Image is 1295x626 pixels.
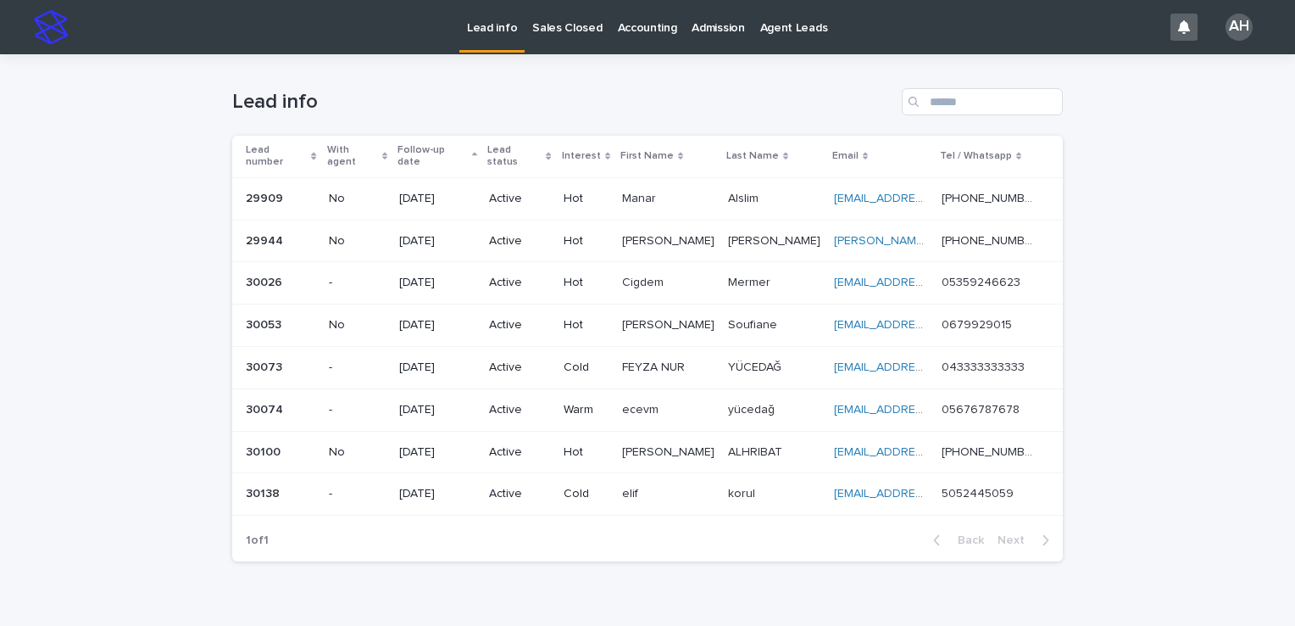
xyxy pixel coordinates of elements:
p: Cold [564,361,609,375]
p: [DATE] [399,445,475,460]
span: Back [948,534,984,546]
p: +20 106 379 8056 [942,231,1039,249]
tr: 3007430074 -[DATE]ActiveWarmecevmecevm yücedağyücedağ [EMAIL_ADDRESS][DOMAIN_NAME] 05676787678056... [232,388,1063,431]
p: [PHONE_NUMBER] [942,442,1039,460]
p: Hot [564,445,609,460]
input: Search [902,88,1063,115]
p: Follow-up date [397,141,467,172]
p: No [329,234,386,249]
p: [DATE] [399,487,475,501]
p: Hot [564,192,609,206]
p: No [329,318,386,333]
tr: 3007330073 -[DATE]ActiveColdFEYZA NURFEYZA NUR YÜCEDAĞYÜCEDAĞ [EMAIL_ADDRESS][DOMAIN_NAME] 043333... [232,346,1063,388]
tr: 3010030100 No[DATE]ActiveHot[PERSON_NAME][PERSON_NAME] ALHRIBATALHRIBAT [EMAIL_ADDRESS][DOMAIN_NA... [232,431,1063,473]
p: Tel / Whatsapp [940,147,1012,165]
p: Active [489,403,550,417]
p: Active [489,361,550,375]
button: Back [920,533,991,548]
a: [EMAIL_ADDRESS][DOMAIN_NAME] [834,319,1025,331]
a: [EMAIL_ADDRESS][DOMAIN_NAME] [834,404,1025,416]
p: No [329,192,386,206]
p: 30138 [246,483,283,501]
p: Soufiane [728,315,781,333]
p: Lead status [487,141,542,172]
p: 043333333333 [942,357,1028,375]
p: Alslim [728,188,762,206]
p: Active [489,192,550,206]
p: [PERSON_NAME] [728,231,824,249]
a: [EMAIL_ADDRESS][DOMAIN_NAME] [834,361,1025,373]
p: Mermer [728,272,774,290]
p: No [329,445,386,460]
p: 05359246623 [942,272,1024,290]
p: Hot [564,234,609,249]
a: [EMAIL_ADDRESS][DOMAIN_NAME] [834,446,1025,458]
p: Manar [622,188,659,206]
p: 05676787678 [942,400,1023,417]
p: 29909 [246,188,286,206]
span: Next [998,534,1035,546]
p: FEYZA NUR [622,357,688,375]
p: Last Name [726,147,779,165]
p: [DATE] [399,276,475,290]
p: [DATE] [399,192,475,206]
p: [DATE] [399,403,475,417]
h1: Lead info [232,90,895,115]
p: Cold [564,487,609,501]
p: [DATE] [399,318,475,333]
p: [PHONE_NUMBER] [942,188,1039,206]
p: [PERSON_NAME] [622,315,718,333]
p: [DATE] [399,234,475,249]
p: [DATE] [399,361,475,375]
p: Active [489,487,550,501]
p: yücedağ [728,400,778,417]
a: [EMAIL_ADDRESS][DOMAIN_NAME] [834,193,1025,204]
p: Cigdem [622,272,667,290]
p: ecevm [622,400,662,417]
p: 30100 [246,442,284,460]
tr: 3013830138 -[DATE]ActiveColdelifelif korulkorul [EMAIL_ADDRESS][DOMAIN_NAME] 50524450595052445059 [232,473,1063,516]
img: stacker-logo-s-only.png [34,10,68,44]
p: Active [489,445,550,460]
p: 1 of 1 [232,520,282,562]
p: - [329,487,386,501]
p: Email [832,147,859,165]
p: - [329,403,386,417]
tr: 2994429944 No[DATE]ActiveHot[PERSON_NAME][PERSON_NAME] [PERSON_NAME][PERSON_NAME] [PERSON_NAME][E... [232,220,1063,262]
p: elif [622,483,642,501]
p: [PERSON_NAME] [622,231,718,249]
p: Warm [564,403,609,417]
p: Active [489,318,550,333]
p: ALHRIBAT [728,442,786,460]
p: 5052445059 [942,483,1017,501]
p: [PERSON_NAME] [622,442,718,460]
button: Next [991,533,1063,548]
p: - [329,361,386,375]
p: First Name [620,147,674,165]
p: Hot [564,276,609,290]
p: Interest [562,147,601,165]
p: With agent [327,141,379,172]
a: [EMAIL_ADDRESS][DOMAIN_NAME] [834,277,1025,288]
tr: 3005330053 No[DATE]ActiveHot[PERSON_NAME][PERSON_NAME] SoufianeSoufiane [EMAIL_ADDRESS][DOMAIN_NA... [232,305,1063,347]
p: - [329,276,386,290]
tr: 2990929909 No[DATE]ActiveHotManarManar AlslimAlslim [EMAIL_ADDRESS][DOMAIN_NAME] [PHONE_NUMBER][P... [232,177,1063,220]
p: 30074 [246,400,286,417]
tr: 3002630026 -[DATE]ActiveHotCigdemCigdem MermerMermer [EMAIL_ADDRESS][DOMAIN_NAME] 053592466230535... [232,262,1063,305]
p: 30053 [246,315,285,333]
p: 30073 [246,357,286,375]
p: 29944 [246,231,286,249]
p: 30026 [246,272,286,290]
a: [PERSON_NAME][EMAIL_ADDRESS][PERSON_NAME][DOMAIN_NAME] [834,235,1210,247]
p: 0679929015 [942,315,1015,333]
div: AH [1226,14,1253,41]
p: korul [728,483,759,501]
p: Active [489,276,550,290]
p: Hot [564,318,609,333]
p: Active [489,234,550,249]
p: Lead number [246,141,307,172]
a: [EMAIL_ADDRESS][DOMAIN_NAME] [834,488,1025,500]
p: YÜCEDAĞ [728,357,785,375]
